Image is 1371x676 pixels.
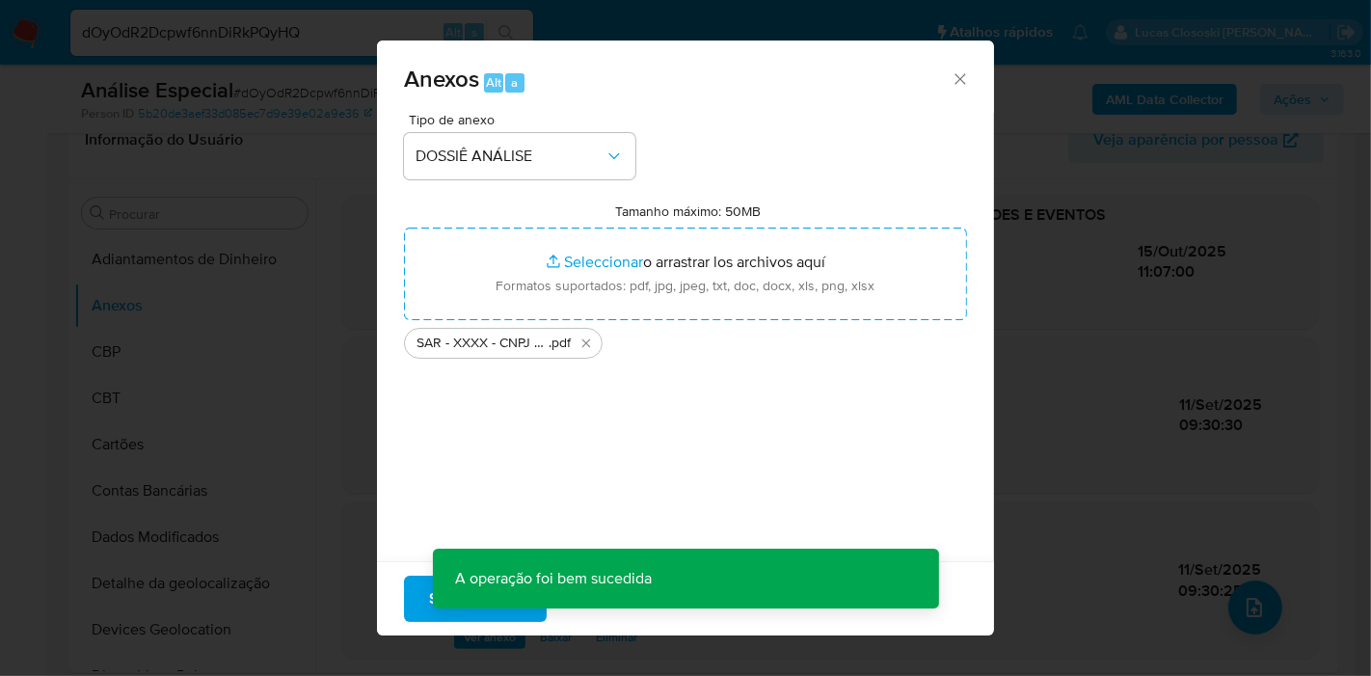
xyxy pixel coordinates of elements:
[429,578,522,620] span: Subir arquivo
[486,73,501,92] span: Alt
[579,578,642,620] span: Cancelar
[404,576,547,622] button: Subir arquivo
[404,133,635,179] button: DOSSIÊ ANÁLISE
[575,332,598,355] button: Eliminar SAR - XXXX - CNPJ 32050164000110 - 4TICKET SOLUCOES E EVENTOS LTDA.pdf
[404,320,967,359] ul: Archivos seleccionados
[616,203,762,220] label: Tamanho máximo: 50MB
[433,549,676,608] p: A operação foi bem sucedida
[951,69,968,87] button: Cerrar
[409,113,640,126] span: Tipo de anexo
[511,73,518,92] span: a
[417,334,549,353] span: SAR - XXXX - CNPJ 32050164000110 - 4TICKET SOLUCOES E EVENTOS LTDA
[549,334,571,353] span: .pdf
[404,62,479,95] span: Anexos
[416,147,605,166] span: DOSSIÊ ANÁLISE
